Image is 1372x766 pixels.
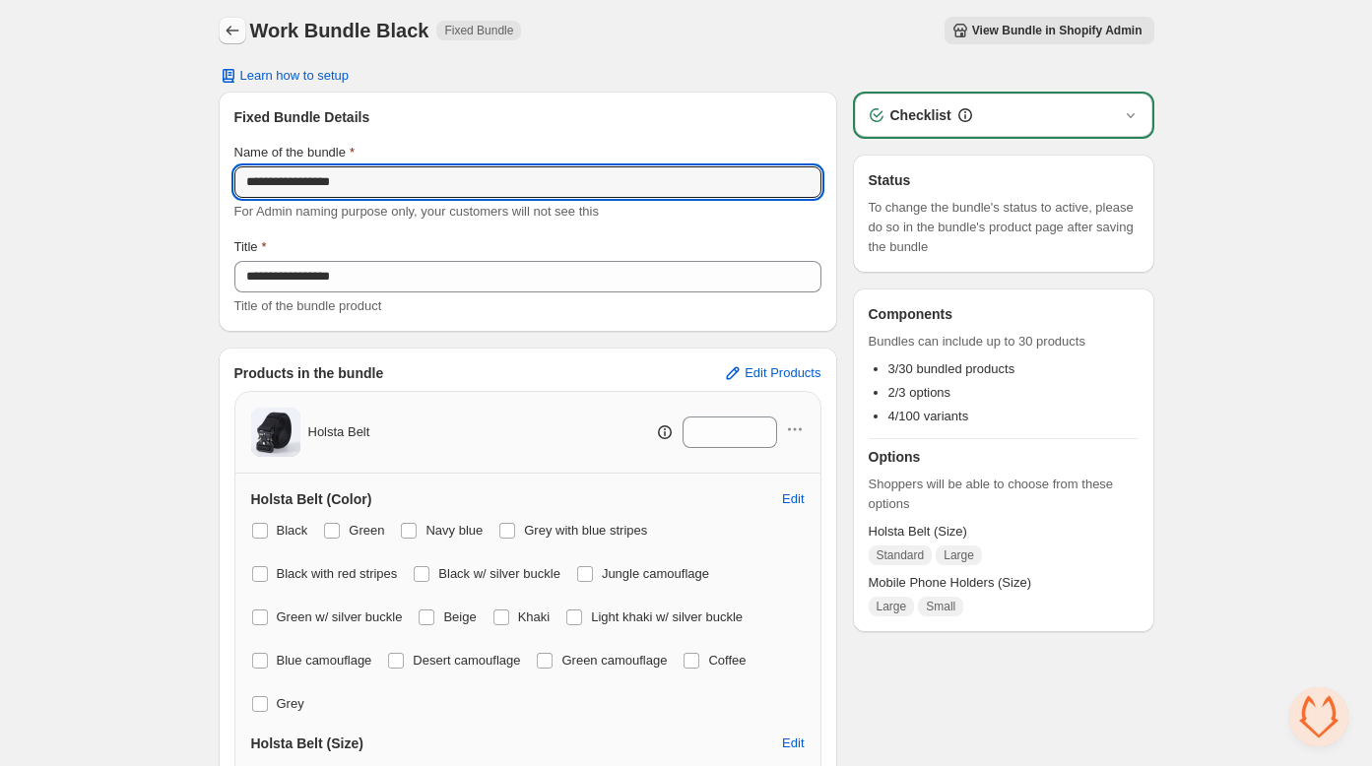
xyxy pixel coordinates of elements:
h3: Holsta Belt (Size) [251,734,363,753]
span: 4/100 variants [888,409,969,423]
span: Khaki [518,609,551,624]
h1: Work Bundle Black [250,19,429,42]
span: Green w/ silver buckle [277,609,403,624]
span: Navy blue [425,523,483,538]
h3: Components [869,304,953,324]
h3: Checklist [890,105,951,125]
span: Coffee [708,653,746,668]
span: Edit [782,735,804,751]
label: Name of the bundle [234,143,356,162]
span: View Bundle in Shopify Admin [972,23,1143,38]
label: Title [234,237,267,257]
span: Black [277,523,308,538]
span: Desert camouflage [413,653,520,668]
span: Black w/ silver buckle [438,566,560,581]
button: View Bundle in Shopify Admin [945,17,1154,44]
span: Large [877,599,907,614]
button: Back [219,17,246,44]
span: Black with red stripes [277,566,398,581]
span: Title of the bundle product [234,298,382,313]
span: Standard [877,547,925,563]
div: Open chat [1289,687,1348,746]
span: Fixed Bundle [444,23,513,38]
h3: Holsta Belt (Color) [251,489,372,509]
span: Green camouflage [561,653,667,668]
span: Beige [443,609,476,624]
button: Edit [770,483,816,515]
span: Holsta Belt (Size) [869,522,1139,542]
span: Small [926,599,955,614]
span: Learn how to setup [240,68,350,84]
span: Grey with blue stripes [524,523,647,538]
span: Jungle camouflage [602,566,709,581]
h3: Products in the bundle [234,363,384,383]
span: Mobile Phone Holders (Size) [869,573,1139,593]
img: Holsta Belt [251,408,300,457]
h3: Options [869,447,1139,467]
span: 3/30 bundled products [888,361,1015,376]
span: Grey [277,696,304,711]
span: Light khaki w/ silver buckle [591,609,743,624]
span: Edit Products [745,365,820,381]
button: Edit [770,728,816,759]
span: For Admin naming purpose only, your customers will not see this [234,204,599,219]
button: Edit Products [711,357,832,389]
span: Shoppers will be able to choose from these options [869,475,1139,514]
span: 2/3 options [888,385,951,400]
span: Large [944,547,974,563]
h3: Fixed Bundle Details [234,107,821,127]
h3: Status [869,170,1139,190]
span: To change the bundle's status to active, please do so in the bundle's product page after saving t... [869,198,1139,257]
span: Edit [782,491,804,507]
span: Green [349,523,384,538]
span: Bundles can include up to 30 products [869,332,1139,351]
span: Blue camouflage [277,653,372,668]
button: Learn how to setup [207,62,361,90]
span: Holsta Belt [308,422,370,442]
